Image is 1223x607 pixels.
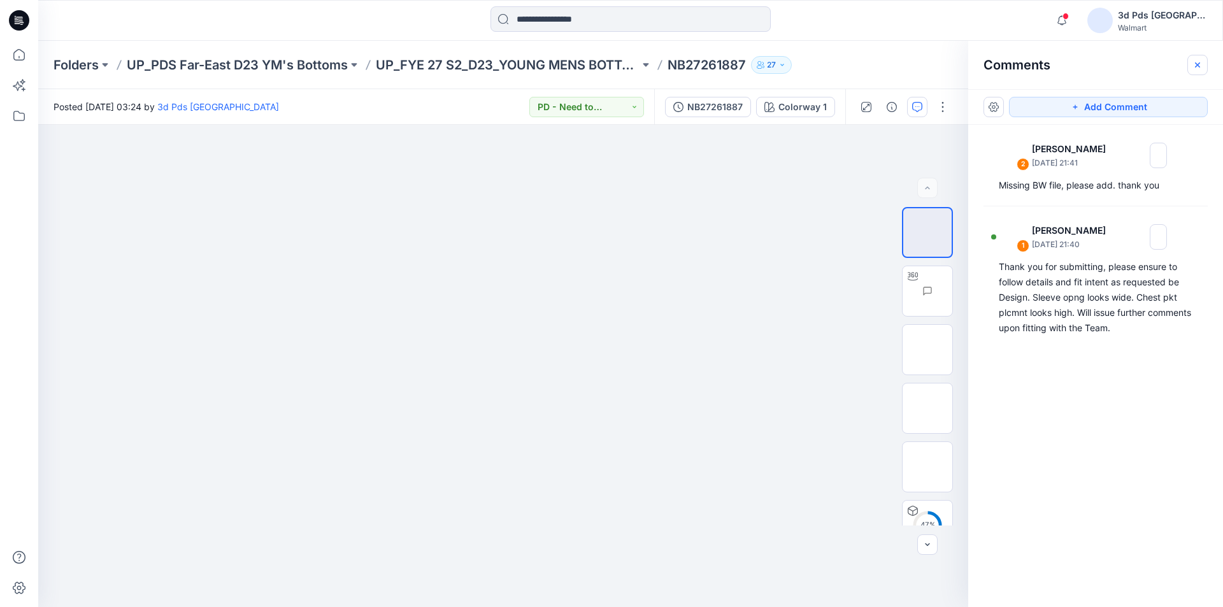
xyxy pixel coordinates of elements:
p: [PERSON_NAME] [1032,223,1114,238]
span: Posted [DATE] 03:24 by [54,100,279,113]
div: 2 [1017,158,1029,171]
div: Missing BW file, please add. thank you [999,178,1192,193]
img: Ali Eduardo [1001,224,1027,250]
div: 3d Pds [GEOGRAPHIC_DATA] [1118,8,1207,23]
div: NB27261887 [687,100,743,114]
button: 27 [751,56,792,74]
a: Folders [54,56,99,74]
p: NB27261887 [668,56,746,74]
p: [DATE] 21:41 [1032,157,1114,169]
div: Thank you for submitting, please ensure to follow details and fit intent as requested be Design. ... [999,259,1192,336]
img: avatar [1087,8,1113,33]
p: [DATE] 21:40 [1032,238,1114,251]
p: 27 [767,58,776,72]
button: Colorway 1 [756,97,835,117]
h2: Comments [983,57,1050,73]
div: 1 [1017,239,1029,252]
a: UP_PDS Far-East D23 YM's Bottoms [127,56,348,74]
a: 3d Pds [GEOGRAPHIC_DATA] [157,101,279,112]
div: 47 % [912,520,943,531]
p: [PERSON_NAME] [1032,141,1114,157]
button: NB27261887 [665,97,751,117]
a: UP_FYE 27 S2_D23_YOUNG MENS BOTTOMS PDS/[GEOGRAPHIC_DATA] [376,56,640,74]
button: Add Comment [1009,97,1208,117]
button: Details [882,97,902,117]
div: Walmart [1118,23,1207,32]
div: Colorway 1 [778,100,827,114]
img: Ali Eduardo [1001,143,1027,168]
